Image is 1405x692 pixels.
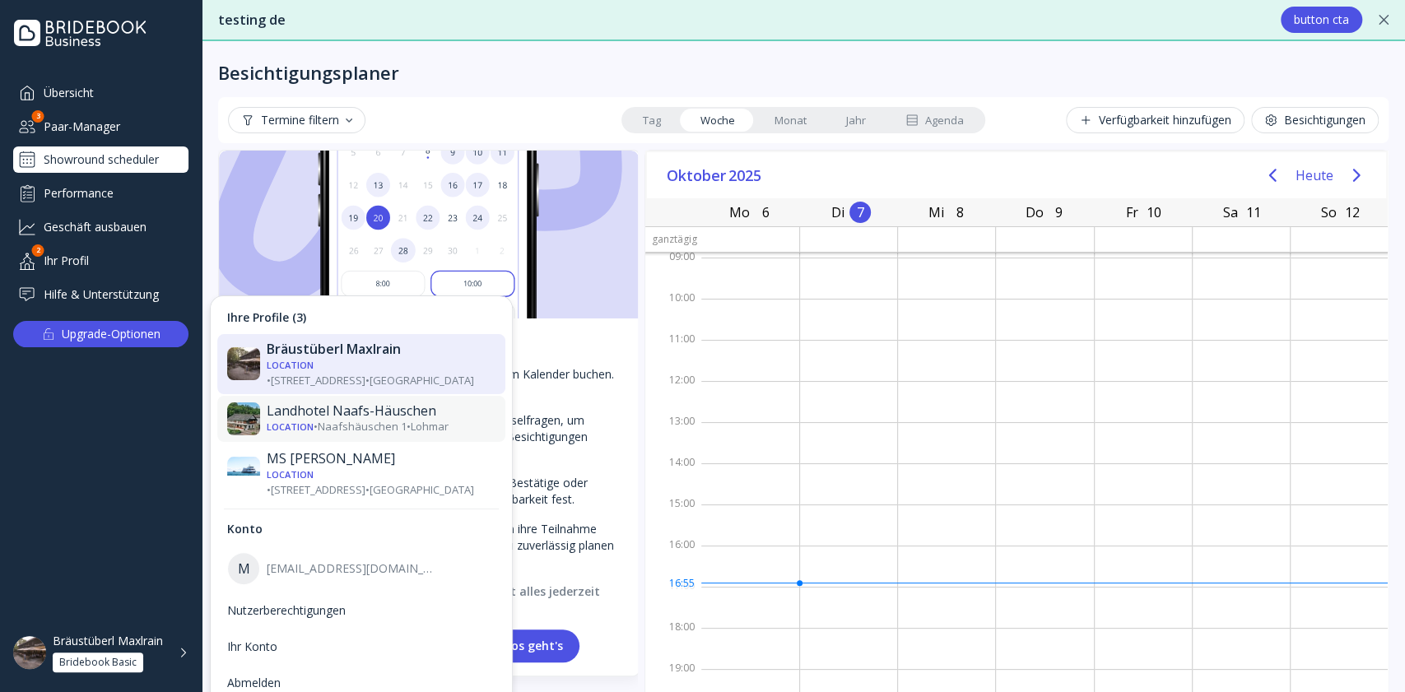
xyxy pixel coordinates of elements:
div: 10 [1143,202,1165,223]
button: Previous page [1256,159,1289,192]
div: 16:00 [645,535,701,576]
div: Termine filtern [241,114,352,127]
div: Verfügbarkeit hinzufügen [1079,114,1231,127]
div: 14:00 [645,453,701,494]
img: 2n4a5700.jpg [227,457,260,476]
button: Besichtigungen [1251,107,1379,133]
span: 2025 [728,163,764,188]
a: Nutzerberechtigungen [217,593,505,628]
button: button cta [1281,7,1362,33]
a: Paar-Manager3 [13,113,188,140]
div: 7 [849,202,871,223]
div: Ihre Profile (3) [217,303,505,332]
div: Ihr Konto [227,639,495,654]
div: Nutzerberechtigungen [227,603,495,618]
div: • [STREET_ADDRESS] • [GEOGRAPHIC_DATA] [267,467,495,497]
a: Geschäft ausbauen [13,213,188,240]
div: Besichtigungsplaner [218,61,399,84]
div: 2 [32,244,44,257]
div: Besichtigungen [1264,114,1365,127]
div: 11 [1243,202,1264,223]
div: • [STREET_ADDRESS] • [GEOGRAPHIC_DATA] [267,357,495,388]
div: 3 [32,110,44,123]
div: 11:00 [645,329,701,370]
a: Ihr Profil2 [13,247,188,274]
div: Upgrade-Optionen [62,323,161,346]
a: Performance [13,179,188,207]
div: So [1315,201,1341,224]
div: Fr [1121,201,1143,224]
a: Monat [755,109,826,132]
div: Location [267,468,314,481]
div: 13:00 [645,411,701,453]
div: Do [1020,201,1048,224]
div: 12 [1341,202,1362,223]
div: 10:00 [645,288,701,329]
div: 15:00 [645,494,701,535]
div: Bridebook Basic [59,656,137,669]
a: Showround scheduler [13,146,188,173]
div: 8 [949,202,970,223]
div: Paar-Manager [13,113,188,140]
a: Woche [681,109,755,132]
div: 9 [1048,202,1069,223]
a: Hilfe & Unterstützung [13,281,188,308]
a: Übersicht [13,79,188,106]
div: Abmelden [227,676,495,690]
a: Tag [623,109,681,132]
a: Ihr Konto [217,629,505,664]
div: 12:00 [645,370,701,411]
div: Location [267,421,314,434]
div: Ganztägig [645,227,701,251]
div: • Naafshäuschen 1 • Lohmar [267,420,495,435]
button: Next page [1340,159,1373,192]
div: [EMAIL_ADDRESS][DOMAIN_NAME] [267,561,436,576]
div: Agenda [905,113,964,128]
button: Upgrade-Optionen [13,321,188,347]
img: dpr=2,fit=cover,g=face,w=30,h=30 [227,348,260,381]
div: Sa [1218,201,1243,224]
div: Mi [923,201,949,224]
div: Landhotel Naafs-Häuschen [267,403,495,420]
div: MS [PERSON_NAME] [267,450,495,467]
img: dpr=2,fit=cover,g=face,w=48,h=48 [13,636,46,669]
div: Konto [217,514,505,544]
button: Oktober2025 [660,163,770,188]
div: Ihr Profil [13,247,188,274]
div: Di [826,201,849,224]
div: 6 [755,202,776,223]
div: Location [267,359,314,371]
button: Verfügbarkeit hinzufügen [1066,107,1244,133]
div: testing de [218,11,1264,30]
a: Jahr [826,109,886,132]
button: Heute [1296,160,1333,190]
div: Bräustüberl Maxlrain [53,634,163,648]
button: Termine filtern [228,107,365,133]
div: 17:00 [645,576,701,617]
div: button cta [1294,13,1349,26]
div: Bräustüberl Maxlrain [267,341,495,357]
div: Mo [724,201,755,224]
span: Oktober [667,163,728,188]
div: M [227,552,260,585]
img: dpr=2,fit=cover,g=face,w=30,h=30 [227,402,260,435]
button: Los geht's [489,629,579,662]
div: 09:00 [645,247,701,288]
div: 18:00 [645,617,701,658]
